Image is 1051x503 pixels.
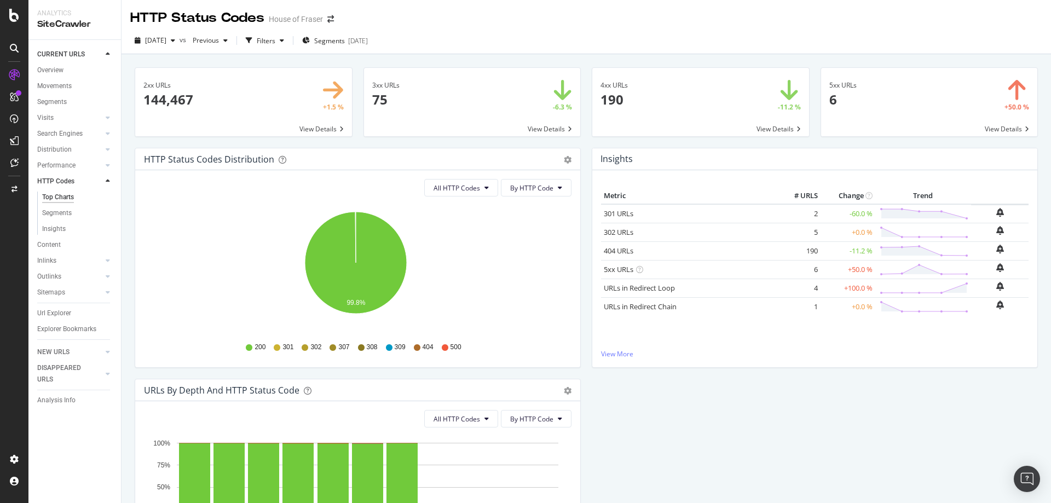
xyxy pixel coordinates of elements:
[37,18,112,31] div: SiteCrawler
[37,323,113,335] a: Explorer Bookmarks
[37,271,61,282] div: Outlinks
[37,128,102,140] a: Search Engines
[604,227,633,237] a: 302 URLs
[423,343,434,352] span: 404
[37,96,113,108] a: Segments
[996,245,1004,253] div: bell-plus
[821,223,875,241] td: +0.0 %
[298,32,372,49] button: Segments[DATE]
[37,128,83,140] div: Search Engines
[501,179,571,196] button: By HTTP Code
[996,226,1004,235] div: bell-plus
[42,207,72,219] div: Segments
[347,299,365,307] text: 99.8%
[434,183,480,193] span: All HTTP Codes
[37,160,76,171] div: Performance
[37,160,102,171] a: Performance
[37,346,70,358] div: NEW URLS
[601,349,1029,359] a: View More
[37,65,113,76] a: Overview
[37,255,56,267] div: Inlinks
[601,188,777,204] th: Metric
[37,65,63,76] div: Overview
[367,343,378,352] span: 308
[144,154,274,165] div: HTTP Status Codes Distribution
[310,343,321,352] span: 302
[510,414,553,424] span: By HTTP Code
[348,36,368,45] div: [DATE]
[777,260,821,279] td: 6
[777,188,821,204] th: # URLS
[188,32,232,49] button: Previous
[37,395,76,406] div: Analysis Info
[821,297,875,316] td: +0.0 %
[257,36,275,45] div: Filters
[996,282,1004,291] div: bell-plus
[42,192,74,203] div: Top Charts
[37,239,61,251] div: Content
[996,208,1004,217] div: bell-plus
[42,223,66,235] div: Insights
[157,461,170,469] text: 75%
[42,207,113,219] a: Segments
[37,176,74,187] div: HTTP Codes
[269,14,323,25] div: House of Fraser
[42,192,113,203] a: Top Charts
[996,263,1004,272] div: bell-plus
[604,302,677,311] a: URLs in Redirect Chain
[875,188,971,204] th: Trend
[821,188,875,204] th: Change
[37,239,113,251] a: Content
[42,223,113,235] a: Insights
[1014,466,1040,492] div: Open Intercom Messenger
[777,204,821,223] td: 2
[37,362,102,385] a: DISAPPEARED URLS
[424,179,498,196] button: All HTTP Codes
[434,414,480,424] span: All HTTP Codes
[37,346,102,358] a: NEW URLS
[130,9,264,27] div: HTTP Status Codes
[157,483,170,491] text: 50%
[777,279,821,297] td: 4
[37,308,113,319] a: Url Explorer
[338,343,349,352] span: 307
[777,297,821,316] td: 1
[37,144,102,155] a: Distribution
[37,271,102,282] a: Outlinks
[37,49,102,60] a: CURRENT URLS
[153,440,170,447] text: 100%
[821,241,875,260] td: -11.2 %
[37,255,102,267] a: Inlinks
[37,9,112,18] div: Analytics
[451,343,461,352] span: 500
[604,264,633,274] a: 5xx URLs
[144,385,299,396] div: URLs by Depth and HTTP Status Code
[37,80,72,92] div: Movements
[144,205,568,332] svg: A chart.
[37,112,102,124] a: Visits
[395,343,406,352] span: 309
[37,395,113,406] a: Analysis Info
[777,223,821,241] td: 5
[327,15,334,23] div: arrow-right-arrow-left
[37,323,96,335] div: Explorer Bookmarks
[37,287,102,298] a: Sitemaps
[37,96,67,108] div: Segments
[241,32,288,49] button: Filters
[604,283,675,293] a: URLs in Redirect Loop
[37,287,65,298] div: Sitemaps
[37,144,72,155] div: Distribution
[180,35,188,44] span: vs
[37,362,93,385] div: DISAPPEARED URLS
[821,279,875,297] td: +100.0 %
[37,176,102,187] a: HTTP Codes
[510,183,553,193] span: By HTTP Code
[604,209,633,218] a: 301 URLs
[37,80,113,92] a: Movements
[501,410,571,427] button: By HTTP Code
[314,36,345,45] span: Segments
[996,300,1004,309] div: bell-plus
[130,32,180,49] button: [DATE]
[282,343,293,352] span: 301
